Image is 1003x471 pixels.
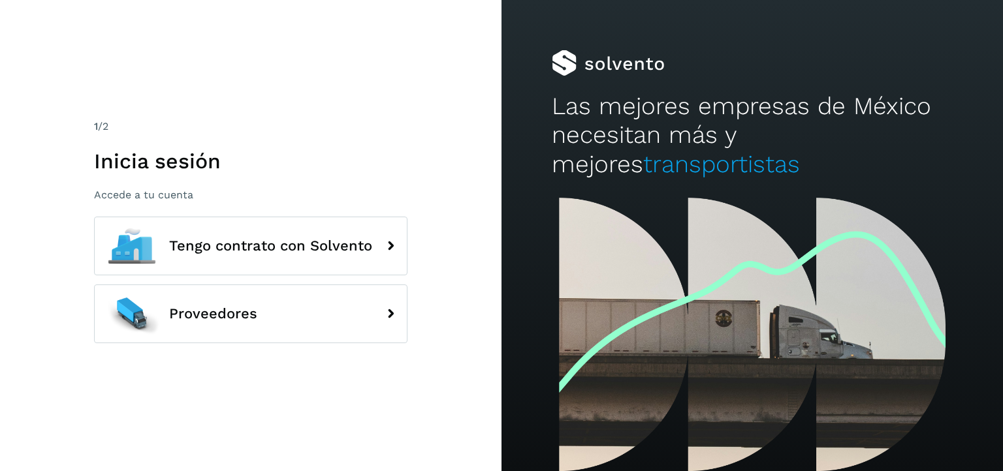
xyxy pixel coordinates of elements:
[94,217,407,275] button: Tengo contrato con Solvento
[94,189,407,201] p: Accede a tu cuenta
[169,238,372,254] span: Tengo contrato con Solvento
[94,119,407,134] div: /2
[94,284,407,343] button: Proveedores
[169,306,257,322] span: Proveedores
[94,120,98,132] span: 1
[643,150,800,178] span: transportistas
[552,92,953,179] h2: Las mejores empresas de México necesitan más y mejores
[94,149,407,174] h1: Inicia sesión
